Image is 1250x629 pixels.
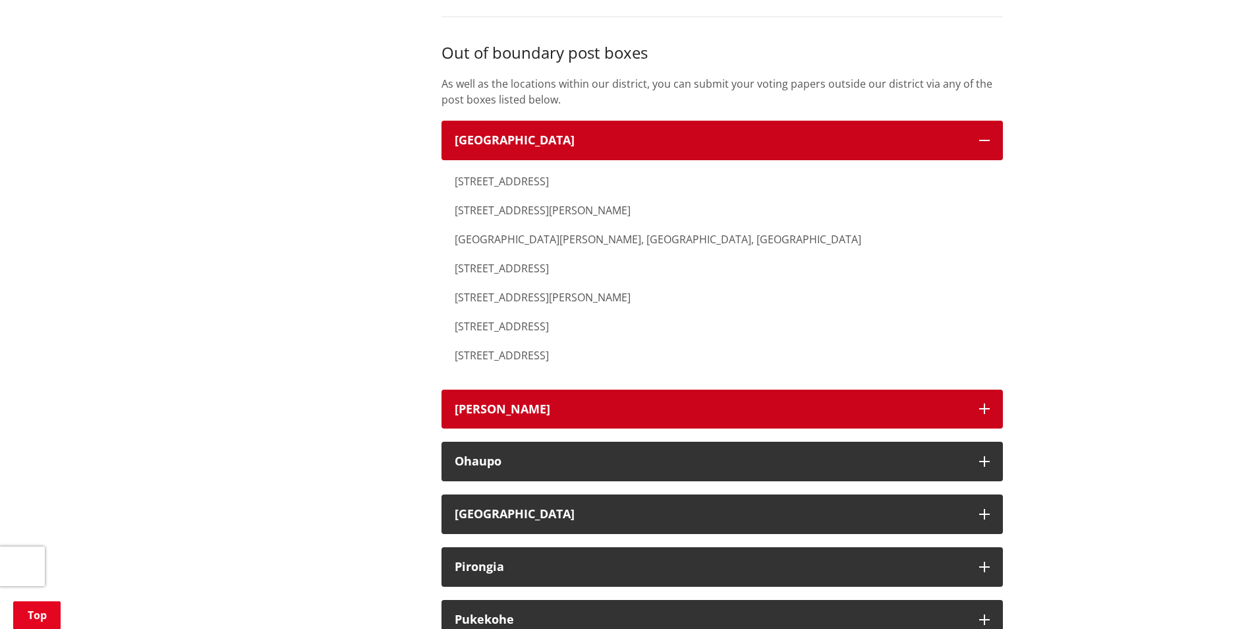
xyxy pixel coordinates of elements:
strong: [GEOGRAPHIC_DATA] [455,506,575,522]
button: [PERSON_NAME] [441,390,1003,429]
h3: Out of boundary post boxes [441,44,1003,63]
div: [STREET_ADDRESS] [455,173,990,363]
p: [STREET_ADDRESS] [455,173,990,189]
p: [STREET_ADDRESS][PERSON_NAME] [455,289,990,305]
strong: [PERSON_NAME] [455,401,550,417]
p: [STREET_ADDRESS] [455,260,990,276]
p: As well as the locations within our district, you can submit your voting papers outside our distr... [441,76,1003,107]
button: Pirongia [441,547,1003,587]
div: Pirongia [455,560,966,574]
button: [GEOGRAPHIC_DATA] [441,494,1003,534]
strong: Ohaupo [455,453,501,469]
strong: [GEOGRAPHIC_DATA] [455,132,575,148]
button: Ohaupo [441,442,1003,481]
p: [STREET_ADDRESS][PERSON_NAME] [455,202,990,218]
p: [STREET_ADDRESS] [455,318,990,334]
p: [GEOGRAPHIC_DATA][PERSON_NAME], [GEOGRAPHIC_DATA], [GEOGRAPHIC_DATA] [455,231,990,247]
strong: Pukekohe [455,611,514,627]
iframe: Messenger Launcher [1189,574,1237,621]
button: [GEOGRAPHIC_DATA] [441,121,1003,160]
a: Top [13,601,61,629]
